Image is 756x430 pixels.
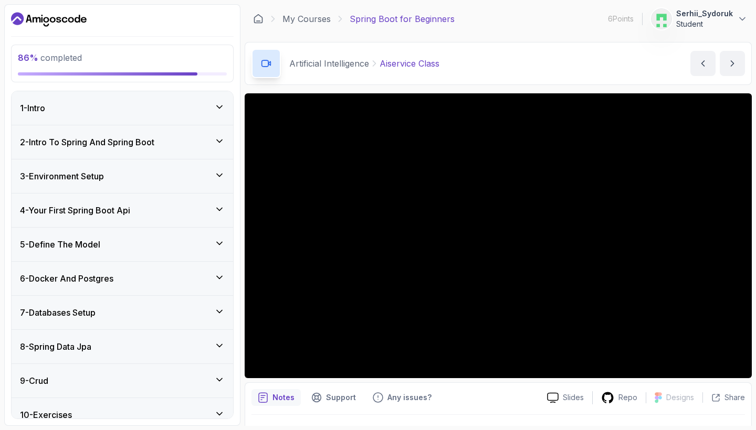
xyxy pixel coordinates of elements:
button: 8-Spring Data Jpa [12,330,233,363]
p: Slides [563,392,584,403]
span: 86 % [18,52,38,63]
p: Notes [272,392,295,403]
h3: 8 - Spring Data Jpa [20,340,91,353]
h3: 9 - Crud [20,374,48,387]
button: 4-Your First Spring Boot Api [12,193,233,227]
button: 6-Docker And Postgres [12,262,233,295]
button: Support button [305,389,362,406]
p: Designs [666,392,694,403]
span: completed [18,52,82,63]
button: 7-Databases Setup [12,296,233,329]
a: Repo [593,391,646,404]
a: Slides [539,392,592,403]
h3: 2 - Intro To Spring And Spring Boot [20,136,154,148]
p: Any issues? [387,392,432,403]
h3: 7 - Databases Setup [20,306,96,319]
h3: 10 - Exercises [20,408,72,421]
h3: 6 - Docker And Postgres [20,272,113,285]
button: previous content [690,51,716,76]
p: Support [326,392,356,403]
a: My Courses [282,13,331,25]
button: 2-Intro To Spring And Spring Boot [12,125,233,159]
img: user profile image [652,9,671,29]
a: Dashboard [11,11,87,28]
h3: 4 - Your First Spring Boot Api [20,204,130,217]
p: Aiservice Class [380,57,439,70]
button: notes button [251,389,301,406]
button: 5-Define The Model [12,228,233,261]
iframe: 4 - AiService Class [245,93,752,378]
button: next content [720,51,745,76]
p: Spring Boot for Beginners [350,13,455,25]
button: 9-Crud [12,364,233,397]
p: Student [676,19,733,29]
p: Artificial Intelligence [289,57,369,70]
button: 3-Environment Setup [12,159,233,193]
button: 1-Intro [12,91,233,125]
h3: 1 - Intro [20,102,45,114]
h3: 3 - Environment Setup [20,170,104,182]
button: Feedback button [366,389,438,406]
button: user profile imageSerhii_SydorukStudent [651,8,748,29]
p: Repo [618,392,637,403]
h3: 5 - Define The Model [20,238,100,251]
a: Dashboard [253,14,264,24]
iframe: chat widget [691,364,756,414]
p: 6 Points [608,14,634,24]
p: Serhii_Sydoruk [676,8,733,19]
